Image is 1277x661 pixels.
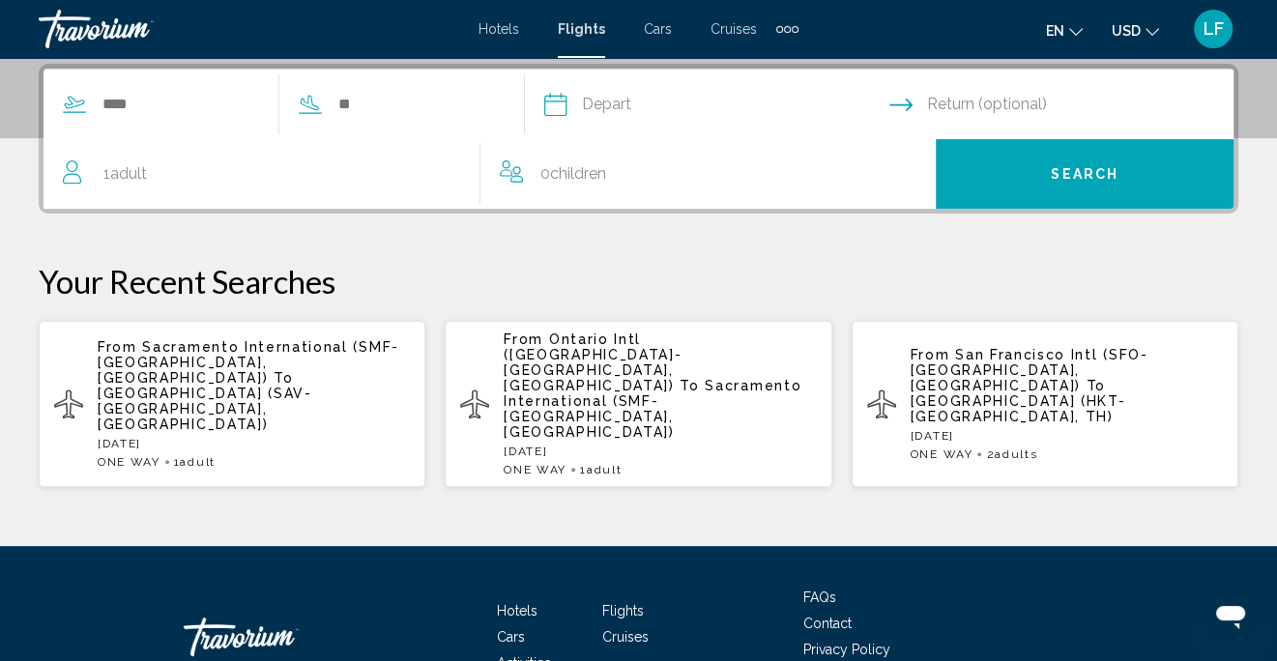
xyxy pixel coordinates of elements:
span: [GEOGRAPHIC_DATA] (HKT-[GEOGRAPHIC_DATA], TH) [911,393,1126,424]
span: San Francisco Intl (SFO-[GEOGRAPHIC_DATA], [GEOGRAPHIC_DATA]) [911,347,1148,393]
span: Sacramento International (SMF-[GEOGRAPHIC_DATA], [GEOGRAPHIC_DATA]) [98,339,399,386]
span: From [911,347,950,362]
span: 1 [103,160,147,187]
button: Return date [889,70,1234,139]
span: ONE WAY [911,447,973,461]
button: Change currency [1112,16,1159,44]
span: en [1046,23,1064,39]
span: To [274,370,293,386]
p: [DATE] [98,437,410,450]
span: Sacramento International (SMF-[GEOGRAPHIC_DATA], [GEOGRAPHIC_DATA]) [504,378,801,440]
span: 1 [174,455,216,469]
a: Privacy Policy [803,642,890,657]
p: [DATE] [504,445,816,458]
a: Cars [644,21,672,37]
button: From Sacramento International (SMF-[GEOGRAPHIC_DATA], [GEOGRAPHIC_DATA]) To [GEOGRAPHIC_DATA] (SA... [39,320,425,488]
button: Search [936,139,1233,209]
span: Ontario Intl ([GEOGRAPHIC_DATA]-[GEOGRAPHIC_DATA], [GEOGRAPHIC_DATA]) [504,331,682,393]
span: LF [1204,19,1224,39]
a: Flights [602,603,644,618]
button: Depart date [544,70,889,139]
iframe: Button to launch messaging window [1200,584,1262,646]
button: Travelers: 1 adult, 0 children [44,139,936,209]
span: ONE WAY [98,455,160,469]
span: Return (optional) [927,91,1047,118]
p: Your Recent Searches [39,262,1238,301]
a: Contact [803,616,852,631]
button: From San Francisco Intl (SFO-[GEOGRAPHIC_DATA], [GEOGRAPHIC_DATA]) To [GEOGRAPHIC_DATA] (HKT-[GEO... [852,320,1238,488]
span: Adult [110,164,147,183]
span: Adults [995,447,1037,461]
span: To [1087,378,1106,393]
span: Adult [587,463,622,476]
span: From [504,331,543,347]
span: [GEOGRAPHIC_DATA] (SAV-[GEOGRAPHIC_DATA], [GEOGRAPHIC_DATA]) [98,386,312,432]
a: Hotels [497,603,537,618]
span: Search [1051,167,1118,183]
span: To [680,378,699,393]
button: User Menu [1188,9,1238,49]
button: Change language [1046,16,1083,44]
span: From [98,339,137,355]
div: Search widget [44,69,1233,209]
span: 0 [540,160,606,187]
span: Children [550,164,606,183]
span: ONE WAY [504,463,566,476]
p: [DATE] [911,429,1223,443]
span: USD [1112,23,1141,39]
a: Travorium [39,10,459,48]
button: From Ontario Intl ([GEOGRAPHIC_DATA]-[GEOGRAPHIC_DATA], [GEOGRAPHIC_DATA]) To Sacramento Internat... [445,320,831,488]
button: Extra navigation items [776,14,798,44]
a: FAQs [803,589,836,605]
span: 2 [986,447,1037,461]
span: 1 [580,463,622,476]
a: Cruises [602,629,649,645]
a: Cars [497,629,525,645]
span: Adult [180,455,215,469]
a: Hotels [479,21,519,37]
a: Flights [558,21,605,37]
a: Cruises [711,21,757,37]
